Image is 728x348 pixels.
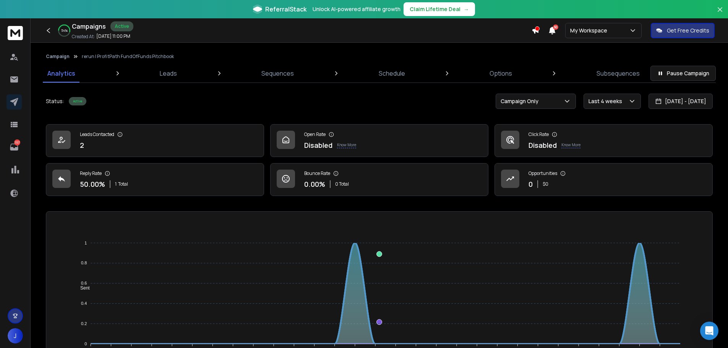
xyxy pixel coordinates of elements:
a: Leads [155,64,182,83]
p: Unlock AI-powered affiliate growth [313,5,400,13]
p: $ 0 [543,181,548,187]
a: Click RateDisabledKnow More [495,124,713,157]
button: J [8,328,23,343]
div: Active [110,21,133,31]
a: 157 [6,139,22,155]
p: [DATE] 11:00 PM [96,33,130,39]
p: Leads Contacted [80,131,114,138]
tspan: 0 [84,342,87,346]
p: Sequences [261,69,294,78]
span: 1 [115,181,117,187]
tspan: 0.2 [81,321,87,326]
p: Disabled [304,140,332,151]
p: Bounce Rate [304,170,330,176]
p: Status: [46,97,64,105]
button: Claim Lifetime Deal→ [404,2,475,16]
p: Disabled [529,140,557,151]
p: Campaign Only [501,97,542,105]
p: rerun | ProfitPath FundOfFunds Pitchbook [82,53,174,60]
span: Total [118,181,128,187]
a: Reply Rate50.00%1Total [46,163,264,196]
h1: Campaigns [72,22,106,31]
tspan: 0.4 [81,301,87,306]
span: → [464,5,469,13]
a: Open RateDisabledKnow More [270,124,488,157]
a: Analytics [43,64,80,83]
tspan: 1 [84,241,87,245]
p: Analytics [47,69,75,78]
button: Get Free Credits [651,23,715,38]
p: Reply Rate [80,170,102,176]
a: Leads Contacted2 [46,124,264,157]
div: Open Intercom Messenger [700,322,718,340]
div: Active [69,97,86,105]
p: Know More [337,142,356,148]
a: Options [485,64,517,83]
button: Campaign [46,53,70,60]
span: 50 [553,24,558,30]
p: 0.00 % [304,179,325,189]
a: Subsequences [592,64,644,83]
p: 54 % [61,28,68,33]
span: ReferralStack [265,5,306,14]
p: Opportunities [529,170,557,176]
p: Created At: [72,34,95,40]
button: [DATE] - [DATE] [649,94,713,109]
span: Sent [75,285,90,291]
p: Get Free Credits [667,27,709,34]
p: Subsequences [597,69,640,78]
button: Close banner [715,5,725,23]
button: Pause Campaign [650,66,716,81]
p: My Workspace [570,27,610,34]
p: Schedule [379,69,405,78]
p: Know More [561,142,580,148]
a: Opportunities0$0 [495,163,713,196]
p: Open Rate [304,131,326,138]
p: Click Rate [529,131,549,138]
p: 50.00 % [80,179,105,189]
p: 157 [14,139,20,146]
a: Schedule [374,64,410,83]
p: 0 [529,179,533,189]
a: Sequences [257,64,298,83]
p: 2 [80,140,84,151]
p: Options [490,69,512,78]
p: Leads [160,69,177,78]
tspan: 0.8 [81,261,87,265]
p: 0 Total [335,181,349,187]
a: Bounce Rate0.00%0 Total [270,163,488,196]
p: Last 4 weeks [589,97,625,105]
tspan: 0.6 [81,281,87,285]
